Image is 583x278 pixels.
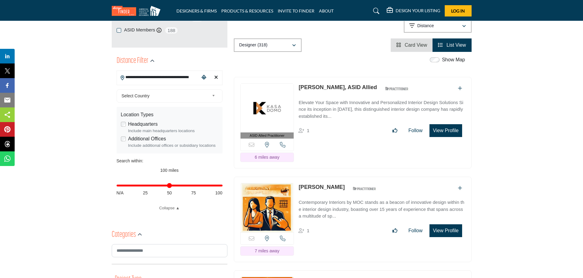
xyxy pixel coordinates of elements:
[128,128,218,134] div: Include main headquarters locations
[404,19,472,33] button: Distance
[117,158,223,164] div: Search within:
[299,96,465,120] a: Elevate Your Space with Innovative and Personalized Interior Design Solutions Since its inception...
[241,84,294,139] a: ASID Allied Practitioner
[299,199,465,220] p: Contemporary Interiors by MOC stands as a beacon of innovative design within the interior design ...
[396,42,427,48] a: View Card
[121,92,209,99] span: Select Country
[121,111,218,118] div: Location Types
[396,8,440,13] h5: DESIGN YOUR LISTING
[299,183,345,191] p: Jacqueline Campbell-Pope
[255,248,279,253] span: 7 miles away
[405,42,427,48] span: Card View
[117,28,121,33] input: ASID Members checkbox
[299,127,309,134] div: Followers
[391,38,433,52] li: Card View
[299,84,377,90] a: [PERSON_NAME], ASID Allied
[165,27,178,34] span: 188
[299,227,309,234] div: Followers
[404,225,426,237] button: Follow
[445,5,472,16] button: Log In
[117,190,124,196] span: N/A
[215,190,222,196] span: 100
[250,133,284,138] span: ASID Allied Practitioner
[112,244,227,257] input: Search Category
[319,8,334,13] a: ABOUT
[221,8,273,13] a: PRODUCTS & RESOURCES
[404,125,426,137] button: Follow
[438,42,466,48] a: View List
[255,155,279,160] span: 6 miles away
[239,42,268,48] p: Designer (318)
[128,143,218,149] div: Include additional offices or subsidiary locations
[429,124,462,137] button: View Profile
[442,56,465,63] label: Show Map
[160,168,179,173] span: 100 miles
[299,99,465,120] p: Elevate Your Space with Innovative and Personalized Interior Design Solutions Since its inception...
[307,128,309,133] span: 1
[167,190,172,196] span: 50
[128,135,166,143] label: Additional Offices
[299,184,345,190] a: [PERSON_NAME]
[112,229,136,240] h2: Categories
[124,27,155,34] label: ASID Members
[367,6,383,16] a: Search
[299,83,377,92] p: Alejandra Enriquez, ASID Allied
[429,224,462,237] button: View Profile
[234,38,302,52] button: Designer (318)
[278,8,314,13] a: INVITE TO FINDER
[143,190,148,196] span: 25
[307,228,309,233] span: 1
[176,8,217,13] a: DESIGNERS & FIRMS
[128,121,158,128] label: Headquarters
[241,183,294,232] img: Jacqueline Campbell-Pope
[117,71,199,83] input: Search Location
[451,8,465,13] span: Log In
[117,205,223,211] a: Collapse ▲
[199,71,208,84] div: Choose your current location
[299,195,465,220] a: Contemporary Interiors by MOC stands as a beacon of innovative design within the interior design ...
[417,23,434,29] p: Distance
[350,185,378,192] img: ASID Qualified Practitioners Badge Icon
[458,186,462,191] a: Add To List
[383,85,410,92] img: ASID Qualified Practitioners Badge Icon
[458,86,462,91] a: Add To List
[212,71,221,84] div: Clear search location
[191,190,196,196] span: 75
[387,7,440,15] div: DESIGN YOUR LISTING
[389,125,401,137] button: Like listing
[389,225,401,237] button: Like listing
[241,84,294,132] img: Alejandra Enriquez, ASID Allied
[117,56,148,67] h2: Distance Filter
[433,38,471,52] li: List View
[112,6,164,16] img: Site Logo
[447,42,466,48] span: List View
